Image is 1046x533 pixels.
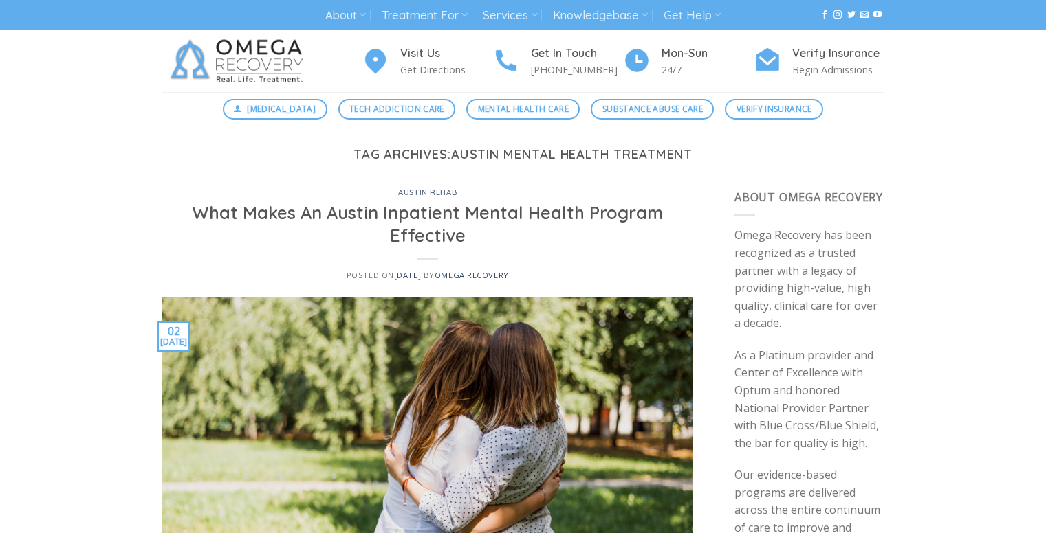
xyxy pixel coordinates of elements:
a: Tech Addiction Care [338,99,456,120]
span: Verify Insurance [737,102,812,115]
h4: Get In Touch [531,45,623,63]
span: Posted on [347,270,421,280]
a: Omega Recovery [435,270,509,280]
a: Treatment For [382,3,468,28]
p: 24/7 [662,62,754,78]
a: Substance Abuse Care [591,99,714,120]
span: austin mental health treatment [451,146,693,162]
a: [DATE] [394,270,421,280]
h4: Visit Us [400,45,492,63]
a: Follow on Twitter [847,10,856,20]
span: Tech Addiction Care [349,102,444,115]
p: Omega Recovery has been recognized as a trusted partner with a legacy of providing high-value, hi... [734,227,884,332]
a: Austin Rehab [398,188,457,197]
a: Knowledgebase [553,3,648,28]
a: Verify Insurance Begin Admissions [754,45,884,78]
a: Services [483,3,537,28]
p: As a Platinum provider and Center of Excellence with Optum and honored National Provider Partner ... [734,347,884,453]
a: What Makes An Austin Inpatient Mental Health Program Effective [192,201,663,246]
a: Mental Health Care [466,99,580,120]
a: About [325,3,366,28]
p: Begin Admissions [792,62,884,78]
span: Substance Abuse Care [602,102,703,115]
a: Send us an email [860,10,869,20]
h4: Verify Insurance [792,45,884,63]
a: Follow on Instagram [833,10,842,20]
a: Get In Touch [PHONE_NUMBER] [492,45,623,78]
a: Follow on YouTube [873,10,882,20]
a: Verify Insurance [725,99,823,120]
a: Visit Us Get Directions [362,45,492,78]
h1: Tag Archives: [162,147,884,162]
span: About Omega Recovery [734,190,883,205]
span: [MEDICAL_DATA] [247,102,316,115]
span: by [424,270,509,280]
p: [PHONE_NUMBER] [531,62,623,78]
h4: Mon-Sun [662,45,754,63]
img: Omega Recovery [162,30,317,92]
p: Get Directions [400,62,492,78]
a: Get Help [664,3,721,28]
a: [MEDICAL_DATA] [223,99,327,120]
span: Mental Health Care [478,102,569,115]
a: Follow on Facebook [820,10,829,20]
